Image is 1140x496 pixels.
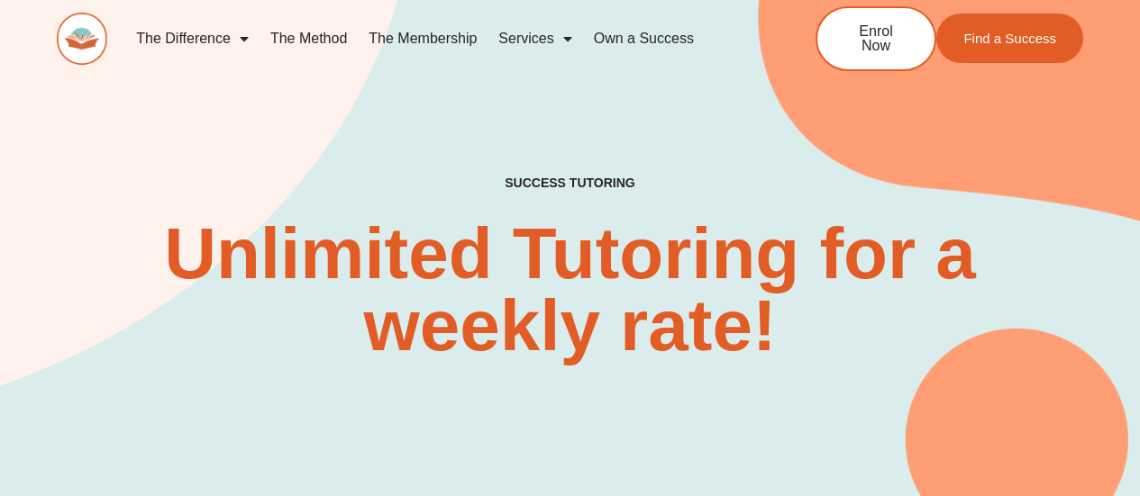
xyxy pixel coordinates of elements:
[260,18,358,59] a: The Method
[125,18,260,59] a: The Difference
[488,18,582,59] a: Services
[418,176,722,191] h4: SUCCESS TUTORING​
[123,218,1016,362] h2: Unlimited Tutoring for a weekly rate!
[816,6,936,71] a: Enrol Now
[358,18,488,59] a: The Membership
[844,24,907,53] span: Enrol Now
[963,32,1056,45] span: Find a Success
[125,18,756,59] nav: Menu
[583,18,705,59] a: Own a Success
[936,14,1083,63] a: Find a Success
